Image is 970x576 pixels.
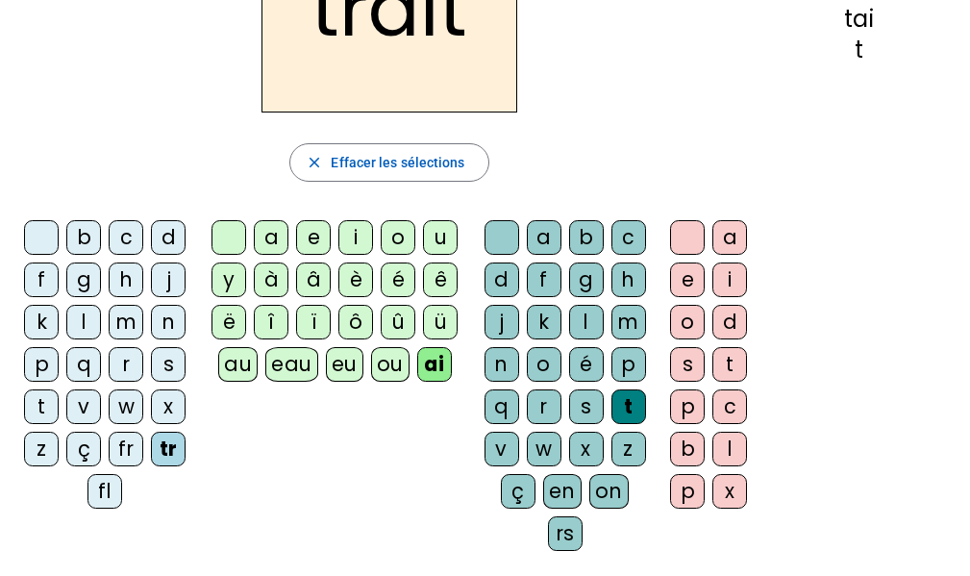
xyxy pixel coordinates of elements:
[66,220,101,255] div: b
[611,389,646,424] div: t
[66,263,101,297] div: g
[338,305,373,339] div: ô
[151,347,186,382] div: s
[265,347,318,382] div: eau
[66,347,101,382] div: q
[485,305,519,339] div: j
[589,474,629,509] div: on
[527,263,561,297] div: f
[151,389,186,424] div: x
[670,432,705,466] div: b
[66,432,101,466] div: ç
[527,305,561,339] div: k
[712,220,747,255] div: a
[381,305,415,339] div: û
[485,389,519,424] div: q
[151,263,186,297] div: j
[296,305,331,339] div: ï
[326,347,363,382] div: eu
[501,474,535,509] div: ç
[712,263,747,297] div: i
[254,263,288,297] div: à
[779,8,939,31] div: tai
[381,263,415,297] div: é
[381,220,415,255] div: o
[569,347,604,382] div: é
[24,432,59,466] div: z
[254,220,288,255] div: a
[569,220,604,255] div: b
[296,263,331,297] div: â
[109,432,143,466] div: fr
[548,516,583,551] div: rs
[611,347,646,382] div: p
[218,347,258,382] div: au
[527,432,561,466] div: w
[670,305,705,339] div: o
[151,432,186,466] div: tr
[485,432,519,466] div: v
[611,220,646,255] div: c
[527,347,561,382] div: o
[211,305,246,339] div: ë
[211,263,246,297] div: y
[569,263,604,297] div: g
[611,432,646,466] div: z
[569,305,604,339] div: l
[670,347,705,382] div: s
[712,305,747,339] div: d
[24,263,59,297] div: f
[371,347,410,382] div: ou
[712,389,747,424] div: c
[331,151,464,174] span: Effacer les sélections
[338,263,373,297] div: è
[151,305,186,339] div: n
[289,143,488,182] button: Effacer les sélections
[24,389,59,424] div: t
[24,305,59,339] div: k
[109,347,143,382] div: r
[670,389,705,424] div: p
[109,263,143,297] div: h
[543,474,582,509] div: en
[611,263,646,297] div: h
[779,38,939,62] div: t
[417,347,452,382] div: ai
[151,220,186,255] div: d
[569,432,604,466] div: x
[87,474,122,509] div: fl
[712,474,747,509] div: x
[66,389,101,424] div: v
[527,389,561,424] div: r
[109,220,143,255] div: c
[24,347,59,382] div: p
[527,220,561,255] div: a
[712,432,747,466] div: l
[338,220,373,255] div: i
[670,474,705,509] div: p
[109,305,143,339] div: m
[423,220,458,255] div: u
[670,263,705,297] div: e
[611,305,646,339] div: m
[423,263,458,297] div: ê
[569,389,604,424] div: s
[306,154,323,171] mat-icon: close
[254,305,288,339] div: î
[485,263,519,297] div: d
[712,347,747,382] div: t
[109,389,143,424] div: w
[66,305,101,339] div: l
[485,347,519,382] div: n
[296,220,331,255] div: e
[423,305,458,339] div: ü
